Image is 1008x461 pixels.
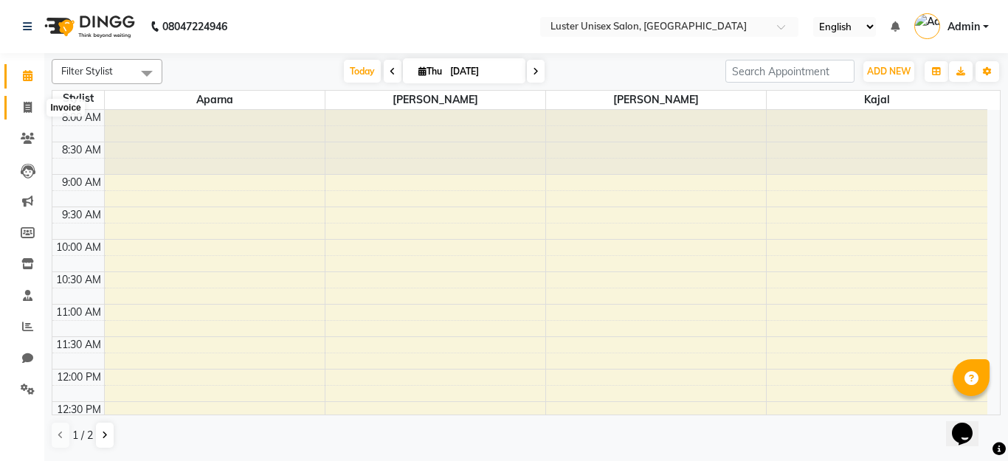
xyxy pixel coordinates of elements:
iframe: chat widget [946,402,993,446]
input: Search Appointment [725,60,855,83]
b: 08047224946 [162,6,227,47]
span: Thu [415,66,446,77]
div: 10:00 AM [53,240,104,255]
div: 9:30 AM [59,207,104,223]
div: Stylist [52,91,104,106]
input: 2025-09-04 [446,60,519,83]
span: Aparna [105,91,325,109]
span: [PERSON_NAME] [325,91,545,109]
div: 12:00 PM [54,370,104,385]
div: 11:00 AM [53,305,104,320]
span: Today [344,60,381,83]
span: Filter Stylist [61,65,113,77]
div: 9:00 AM [59,175,104,190]
span: ADD NEW [867,66,911,77]
div: 12:30 PM [54,402,104,417]
span: Admin [947,19,980,35]
div: Invoice [46,99,84,117]
img: Admin [914,13,940,39]
button: ADD NEW [863,61,914,82]
div: 11:30 AM [53,337,104,353]
span: [PERSON_NAME] [546,91,766,109]
div: 8:30 AM [59,142,104,158]
img: logo [38,6,139,47]
span: kajal [767,91,987,109]
div: 10:30 AM [53,272,104,288]
span: 1 / 2 [72,428,93,443]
